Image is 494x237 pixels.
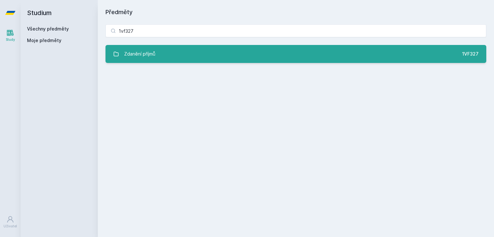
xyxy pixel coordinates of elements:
[1,212,19,232] a: Uživatel
[27,26,69,31] a: Všechny předměty
[27,37,61,44] span: Moje předměty
[462,51,479,57] div: 1VF327
[4,224,17,229] div: Uživatel
[105,45,486,63] a: Zdanění příjmů 1VF327
[6,37,15,42] div: Study
[105,24,486,37] input: Název nebo ident předmětu…
[124,48,155,60] div: Zdanění příjmů
[105,8,486,17] h1: Předměty
[1,26,19,45] a: Study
